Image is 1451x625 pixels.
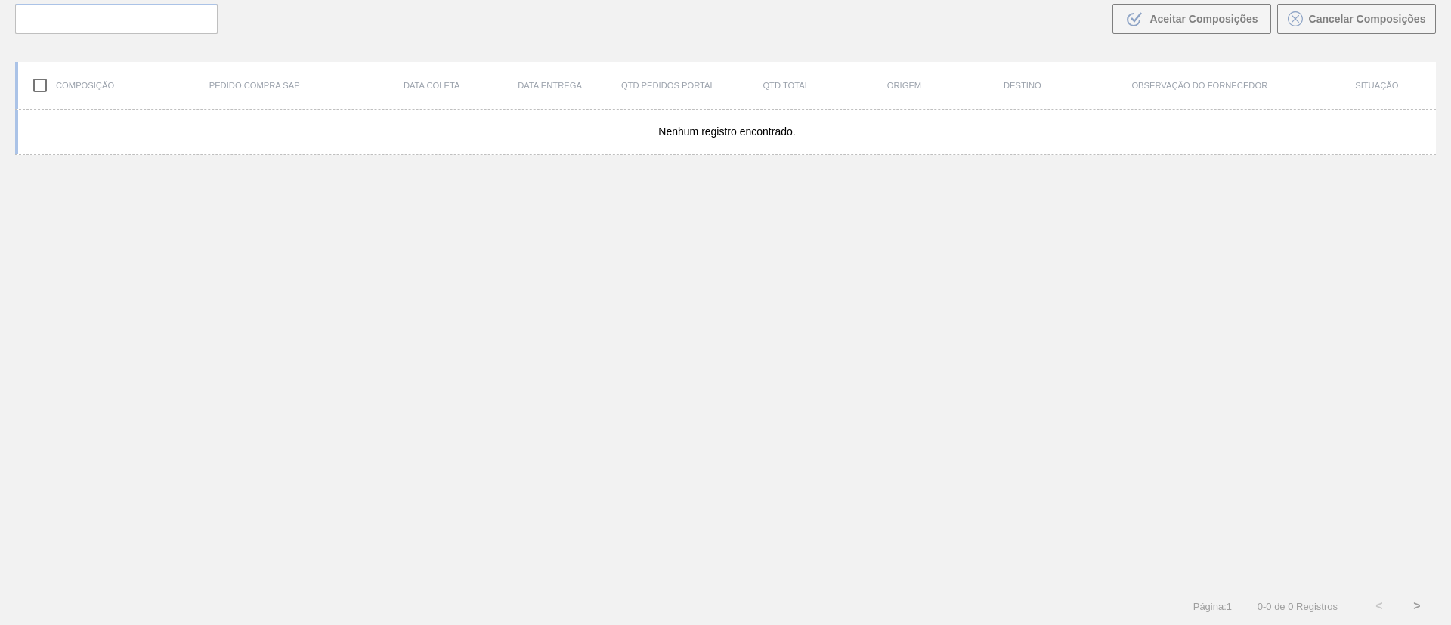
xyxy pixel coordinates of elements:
[490,81,608,90] div: Data entrega
[136,81,373,90] div: Pedido Compra SAP
[1112,4,1271,34] button: Aceitar Composições
[18,70,136,101] div: Composição
[1398,587,1436,625] button: >
[1255,601,1338,612] span: 0 - 0 de 0 Registros
[1149,13,1258,25] span: Aceitar Composições
[373,81,490,90] div: Data coleta
[1193,601,1232,612] span: Página : 1
[609,81,727,90] div: Qtd Pedidos Portal
[727,81,845,90] div: Qtd Total
[845,81,963,90] div: Origem
[964,81,1081,90] div: Destino
[1360,587,1398,625] button: <
[1081,81,1318,90] div: Observação do Fornecedor
[1309,13,1426,25] span: Cancelar Composições
[658,125,795,138] span: Nenhum registro encontrado.
[1277,4,1436,34] button: Cancelar Composições
[1318,81,1436,90] div: Situação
